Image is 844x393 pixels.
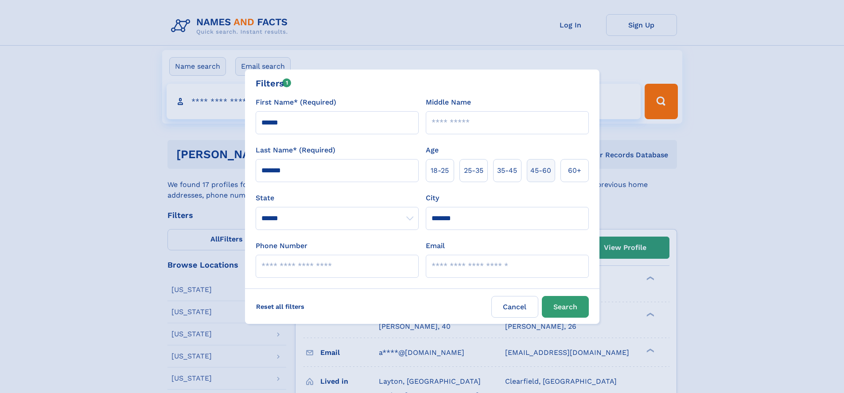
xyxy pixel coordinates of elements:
label: Last Name* (Required) [256,145,335,156]
span: 35‑45 [497,165,517,176]
label: Age [426,145,439,156]
div: Filters [256,77,292,90]
label: Middle Name [426,97,471,108]
label: First Name* (Required) [256,97,336,108]
label: Phone Number [256,241,307,251]
button: Search [542,296,589,318]
span: 45‑60 [530,165,551,176]
span: 60+ [568,165,581,176]
label: Email [426,241,445,251]
label: Reset all filters [250,296,310,317]
label: Cancel [491,296,538,318]
label: State [256,193,419,203]
span: 18‑25 [431,165,449,176]
span: 25‑35 [464,165,483,176]
label: City [426,193,439,203]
